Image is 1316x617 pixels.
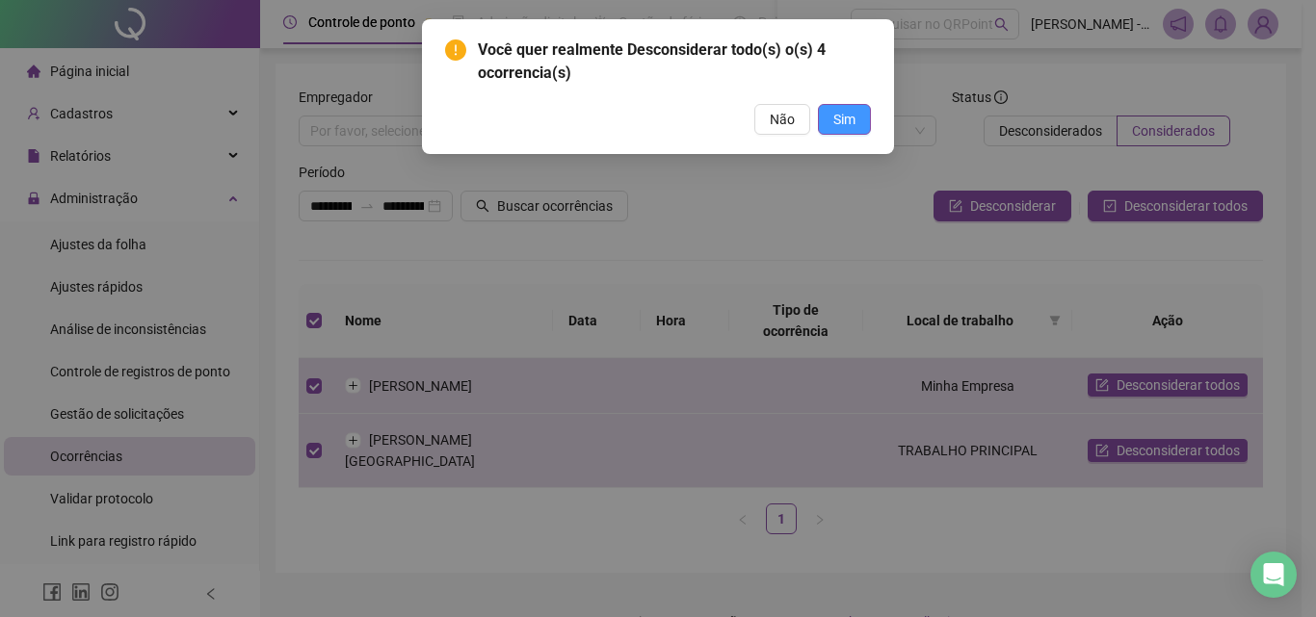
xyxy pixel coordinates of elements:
[478,39,871,85] span: Você quer realmente Desconsiderar todo(s) o(s) 4 ocorrencia(s)
[445,39,466,61] span: exclamation-circle
[770,109,795,130] span: Não
[1250,552,1297,598] div: Open Intercom Messenger
[833,109,855,130] span: Sim
[754,104,810,135] button: Não
[818,104,871,135] button: Sim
